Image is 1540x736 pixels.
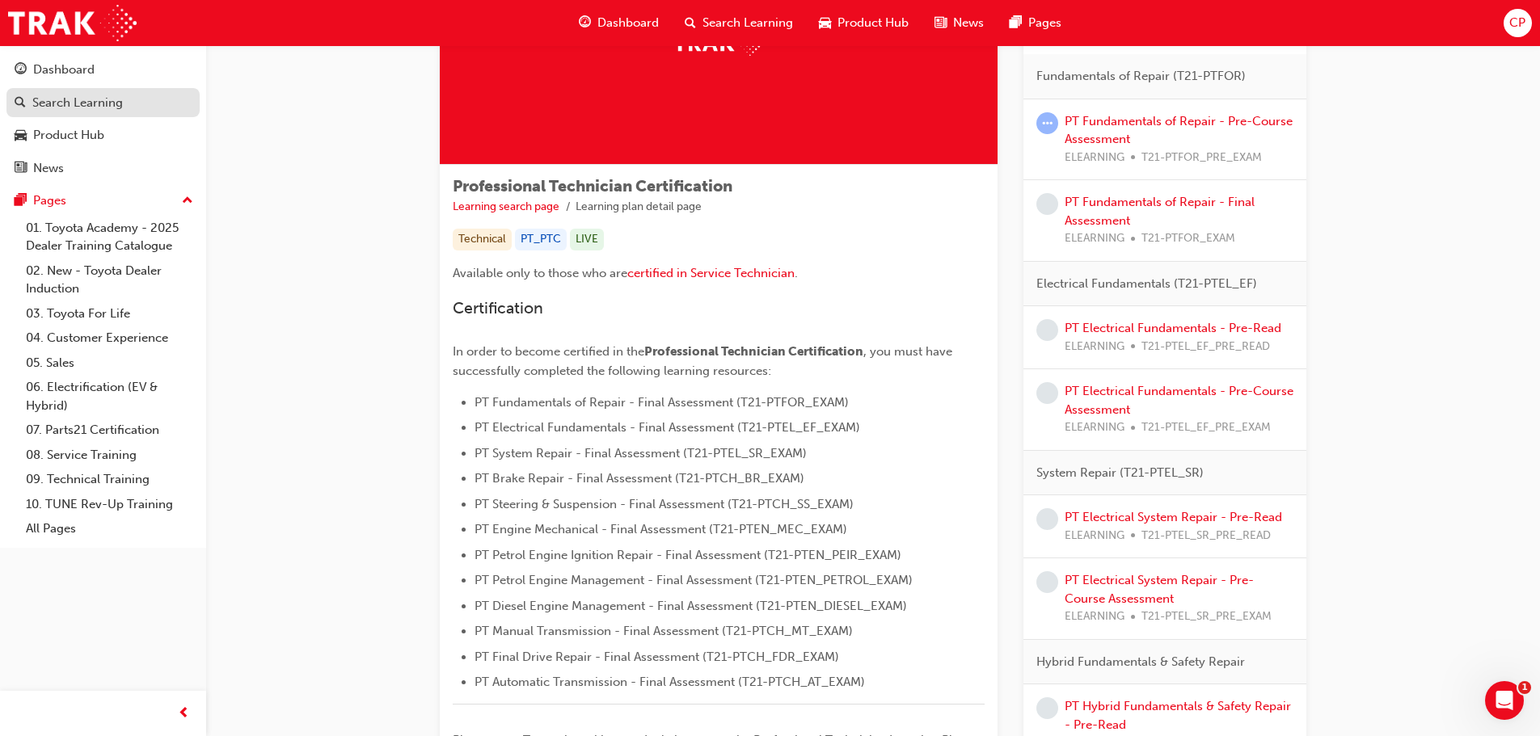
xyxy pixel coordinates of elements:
span: search-icon [685,13,696,33]
a: news-iconNews [922,6,997,40]
li: Learning plan detail page [576,198,702,217]
span: learningRecordVerb_ATTEMPT-icon [1036,112,1058,134]
span: learningRecordVerb_NONE-icon [1036,382,1058,404]
a: Product Hub [6,120,200,150]
span: PT System Repair - Final Assessment (T21-PTEL_SR_EXAM) [475,446,807,461]
a: 10. TUNE Rev-Up Training [19,492,200,517]
span: news-icon [15,162,27,176]
span: 1 [1518,681,1531,694]
span: PT Electrical Fundamentals - Final Assessment (T21-PTEL_EF_EXAM) [475,420,860,435]
span: guage-icon [579,13,591,33]
a: Dashboard [6,55,200,85]
a: 08. Service Training [19,443,200,468]
a: All Pages [19,516,200,541]
button: CP [1504,9,1532,37]
span: Certification [453,299,543,318]
a: PT Fundamentals of Repair - Pre-Course Assessment [1065,114,1293,147]
span: Search Learning [702,14,793,32]
a: 09. Technical Training [19,467,200,492]
button: Pages [6,186,200,216]
a: Learning search page [453,200,559,213]
span: PT Fundamentals of Repair - Final Assessment (T21-PTFOR_EXAM) [475,395,849,410]
a: guage-iconDashboard [566,6,672,40]
div: LIVE [570,229,604,250]
a: News [6,154,200,183]
span: ELEARNING [1065,608,1124,626]
a: PT Fundamentals of Repair - Final Assessment [1065,195,1255,228]
span: PT Petrol Engine Management - Final Assessment (T21-PTEN_PETROL_EXAM) [475,573,913,587]
a: PT Electrical Fundamentals - Pre-Read [1065,321,1281,335]
span: search-icon [15,96,26,111]
span: PT Engine Mechanical - Final Assessment (T21-PTEN_MEC_EXAM) [475,522,847,536]
a: 03. Toyota For Life [19,301,200,326]
span: T21-PTFOR_EXAM [1141,229,1235,248]
a: 02. New - Toyota Dealer Induction [19,259,200,301]
span: learningRecordVerb_NONE-icon [1036,697,1058,719]
span: ELEARNING [1065,149,1124,167]
a: PT Electrical Fundamentals - Pre-Course Assessment [1065,384,1293,417]
a: 04. Customer Experience [19,326,200,351]
span: Electrical Fundamentals (T21-PTEL_EF) [1036,275,1257,293]
span: learningRecordVerb_NONE-icon [1036,193,1058,215]
span: System Repair (T21-PTEL_SR) [1036,464,1204,482]
span: T21-PTEL_SR_PRE_READ [1141,527,1271,545]
span: PT Manual Transmission - Final Assessment (T21-PTCH_MT_EXAM) [475,624,853,638]
div: Pages [33,191,66,210]
span: ELEARNING [1065,418,1124,437]
span: Product Hub [838,14,909,32]
img: Trak [8,5,137,41]
a: pages-iconPages [997,6,1074,40]
span: PT Brake Repair - Final Assessment (T21-PTCH_BR_EXAM) [475,471,804,486]
span: ELEARNING [1065,338,1124,356]
span: ELEARNING [1065,229,1124,248]
div: Technical [453,229,512,250]
div: Search Learning [32,94,123,112]
span: car-icon [15,128,27,143]
span: guage-icon [15,63,27,78]
a: certified in Service Technician [627,266,795,280]
span: pages-icon [1010,13,1022,33]
span: PT Final Drive Repair - Final Assessment (T21-PTCH_FDR_EXAM) [475,650,839,664]
span: T21-PTEL_EF_PRE_READ [1141,338,1270,356]
a: car-iconProduct Hub [806,6,922,40]
span: CP [1509,14,1525,32]
span: T21-PTFOR_PRE_EXAM [1141,149,1262,167]
span: PT Steering & Suspension - Final Assessment (T21-PTCH_SS_EXAM) [475,497,854,511]
span: car-icon [819,13,831,33]
span: up-icon [182,191,193,212]
span: learningRecordVerb_NONE-icon [1036,508,1058,530]
span: news-icon [935,13,947,33]
span: Professional Technician Certification [644,344,863,359]
span: prev-icon [178,704,190,724]
a: PT Hybrid Fundamentals & Safety Repair - Pre-Read [1065,699,1291,732]
span: Hybrid Fundamentals & Safety Repair [1036,653,1245,671]
span: In order to become certified in the [453,344,644,359]
div: Product Hub [33,126,104,145]
a: 06. Electrification (EV & Hybrid) [19,375,200,418]
span: Professional Technician Certification [453,177,732,196]
span: learningRecordVerb_NONE-icon [1036,319,1058,341]
a: search-iconSearch Learning [672,6,806,40]
div: PT_PTC [515,229,567,250]
span: PT Diesel Engine Management - Final Assessment (T21-PTEN_DIESEL_EXAM) [475,599,907,613]
span: Dashboard [597,14,659,32]
span: PT Automatic Transmission - Final Assessment (T21-PTCH_AT_EXAM) [475,675,865,689]
button: DashboardSearch LearningProduct HubNews [6,52,200,186]
span: PT Petrol Engine Ignition Repair - Final Assessment (T21-PTEN_PEIR_EXAM) [475,548,901,562]
span: T21-PTEL_SR_PRE_EXAM [1141,608,1272,626]
span: Available only to those who are [453,266,627,280]
a: 05. Sales [19,351,200,376]
span: Fundamentals of Repair (T21-PTFOR) [1036,67,1246,86]
span: T21-PTEL_EF_PRE_EXAM [1141,418,1271,437]
iframe: Intercom live chat [1485,681,1524,720]
div: Dashboard [33,61,95,79]
div: News [33,159,64,178]
span: pages-icon [15,194,27,208]
a: 07. Parts21 Certification [19,418,200,443]
a: PT Electrical System Repair - Pre-Read [1065,510,1282,524]
span: , you must have successfully completed the following learning resources: [453,344,956,378]
span: . [795,266,798,280]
